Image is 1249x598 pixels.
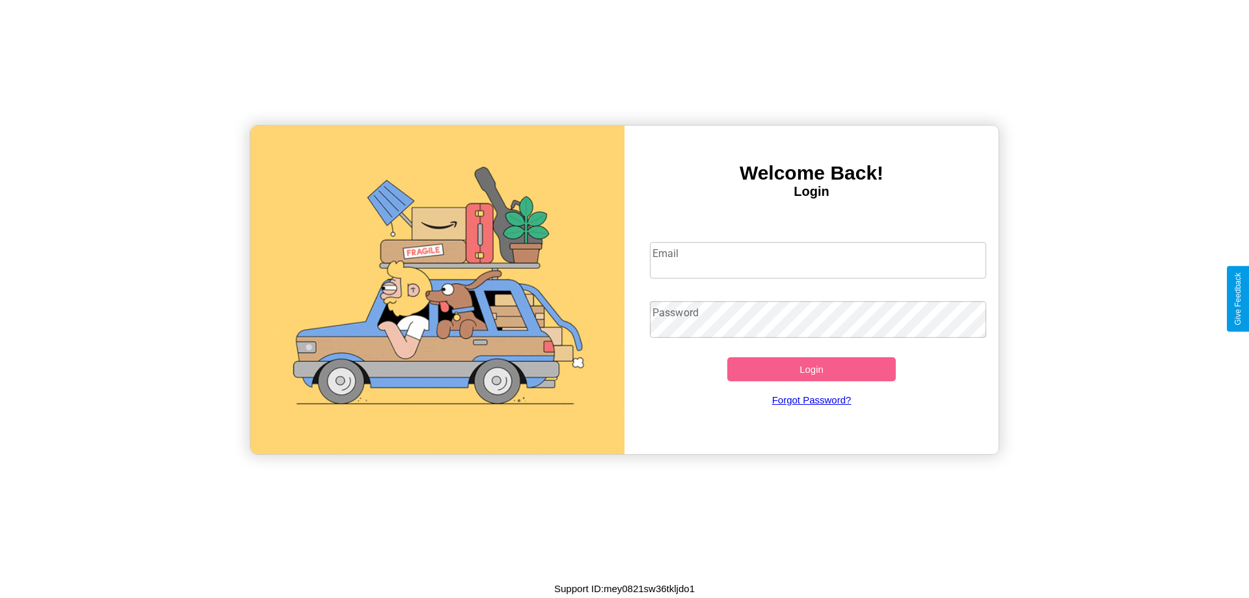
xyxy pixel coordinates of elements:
button: Login [727,357,896,381]
h4: Login [624,184,999,199]
div: Give Feedback [1233,273,1242,325]
h3: Welcome Back! [624,162,999,184]
a: Forgot Password? [643,381,980,418]
img: gif [250,126,624,454]
p: Support ID: mey0821sw36tkljdo1 [554,580,695,597]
